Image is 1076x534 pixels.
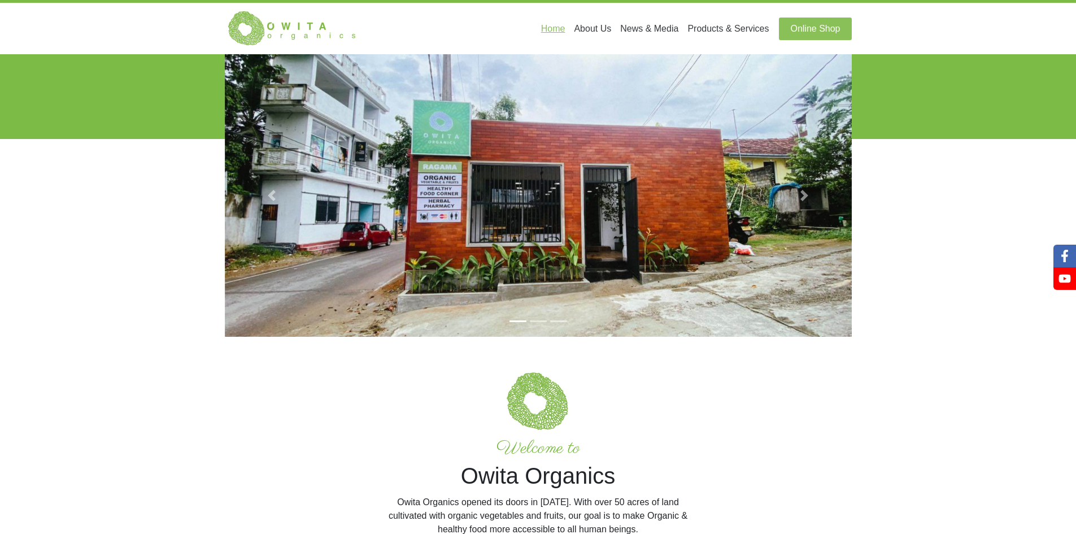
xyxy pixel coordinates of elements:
a: About Us [569,18,616,40]
a: Home [537,18,570,40]
a: Online Shop [779,18,851,40]
img: Owita Organics Logo [225,10,360,47]
h1: Owita Organics [386,436,691,491]
a: Products & Services [683,18,773,40]
img: Welcome to Owita Organics [502,364,574,436]
small: Welcome to [386,436,691,461]
a: News & Media [616,18,683,40]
